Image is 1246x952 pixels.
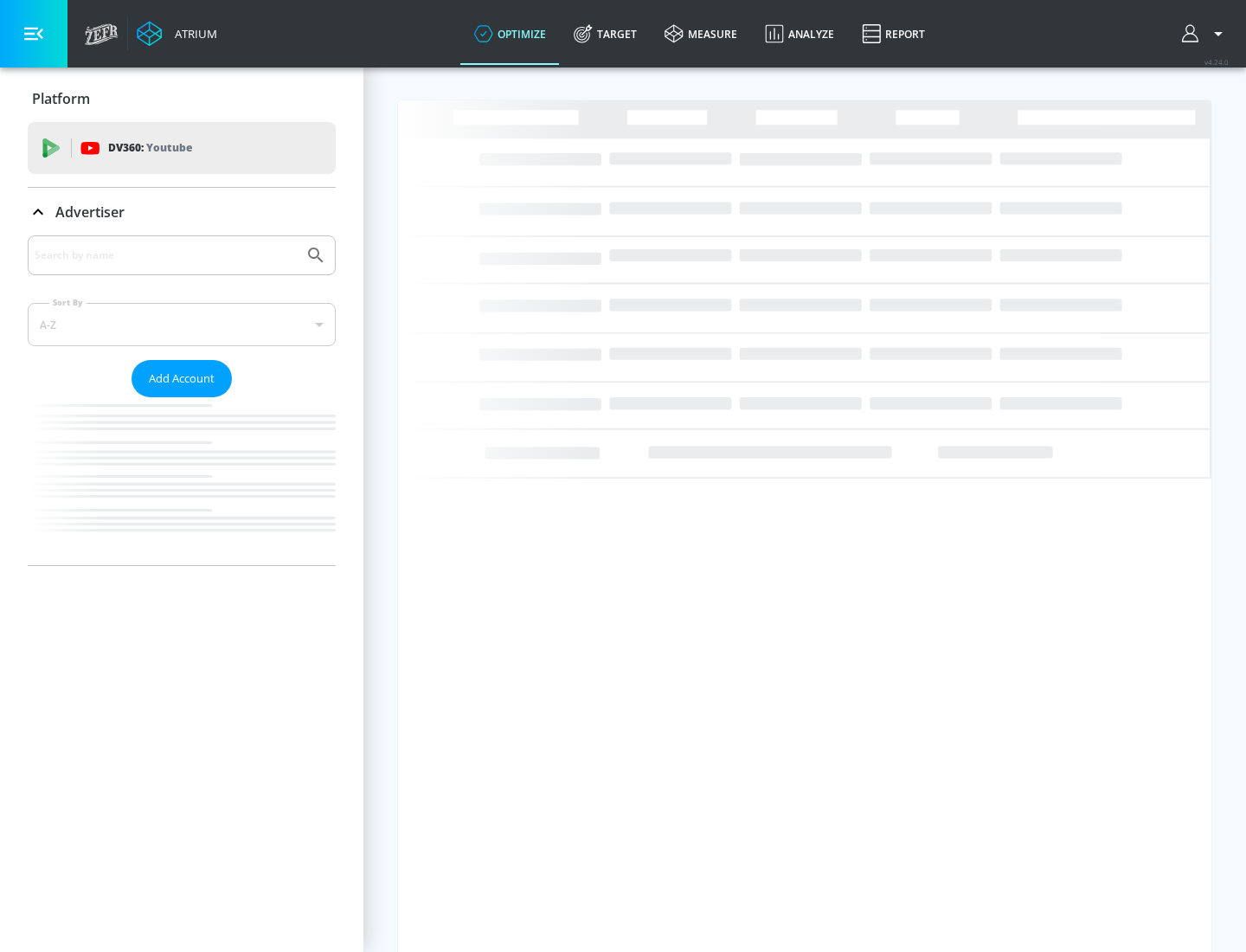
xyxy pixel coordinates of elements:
div: Platform [28,74,336,123]
a: Analyze [751,3,848,65]
button: Add Account [132,360,232,397]
label: Sort By [49,297,87,308]
a: Atrium [137,21,217,47]
p: DV360: [108,138,192,158]
a: Report [848,3,939,65]
p: Platform [32,89,90,108]
div: Advertiser [28,235,336,565]
span: v 4.24.0 [1204,57,1229,67]
p: Advertiser [55,203,125,222]
div: DV360: Youtube [28,122,336,174]
span: Add Account [149,369,215,389]
div: A-Z [28,303,336,346]
a: optimize [460,3,560,65]
div: Advertiser [28,188,336,236]
input: Search by name [35,244,297,267]
div: Atrium [168,26,217,42]
nav: list of Advertiser [28,397,336,565]
a: measure [651,3,751,65]
p: Youtube [146,138,192,157]
a: Target [560,3,651,65]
